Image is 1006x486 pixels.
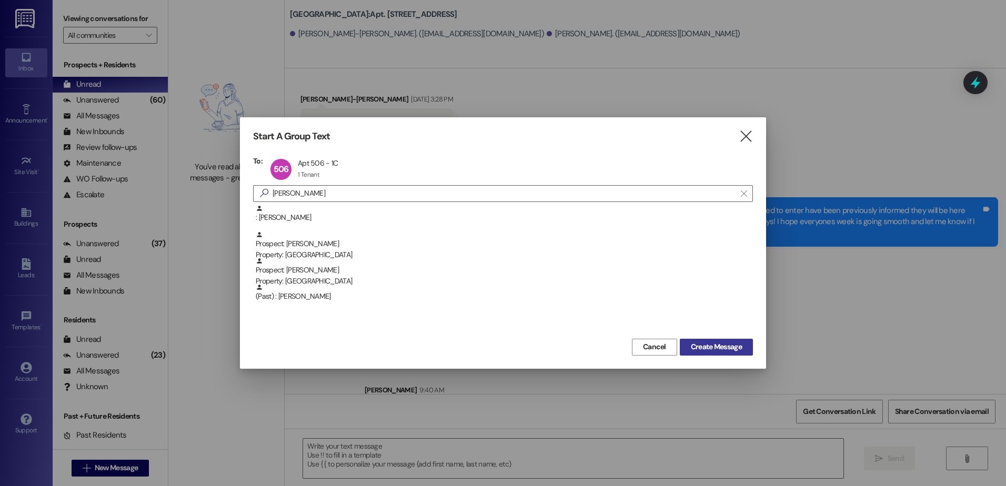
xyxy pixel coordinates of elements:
div: (Past) : [PERSON_NAME] [253,283,753,310]
span: 506 [274,164,289,175]
h3: Start A Group Text [253,130,330,143]
div: Prospect: [PERSON_NAME] [256,231,753,261]
span: Cancel [643,341,666,352]
div: Prospect: [PERSON_NAME] [256,257,753,287]
div: Prospect: [PERSON_NAME]Property: [GEOGRAPHIC_DATA] [253,257,753,283]
button: Cancel [632,339,677,356]
div: (Past) : [PERSON_NAME] [256,283,753,302]
i:  [741,189,747,198]
div: : [PERSON_NAME] [253,205,753,231]
span: Create Message [691,341,742,352]
div: Prospect: [PERSON_NAME]Property: [GEOGRAPHIC_DATA] [253,231,753,257]
div: 1 Tenant [298,170,319,179]
div: Property: [GEOGRAPHIC_DATA] [256,249,753,260]
div: Apt 506 - 1C [298,158,338,168]
button: Clear text [736,186,752,201]
i:  [739,131,753,142]
button: Create Message [680,339,753,356]
div: : [PERSON_NAME] [256,205,753,223]
i:  [256,188,273,199]
input: Search for any contact or apartment [273,186,736,201]
h3: To: [253,156,263,166]
div: Property: [GEOGRAPHIC_DATA] [256,276,753,287]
